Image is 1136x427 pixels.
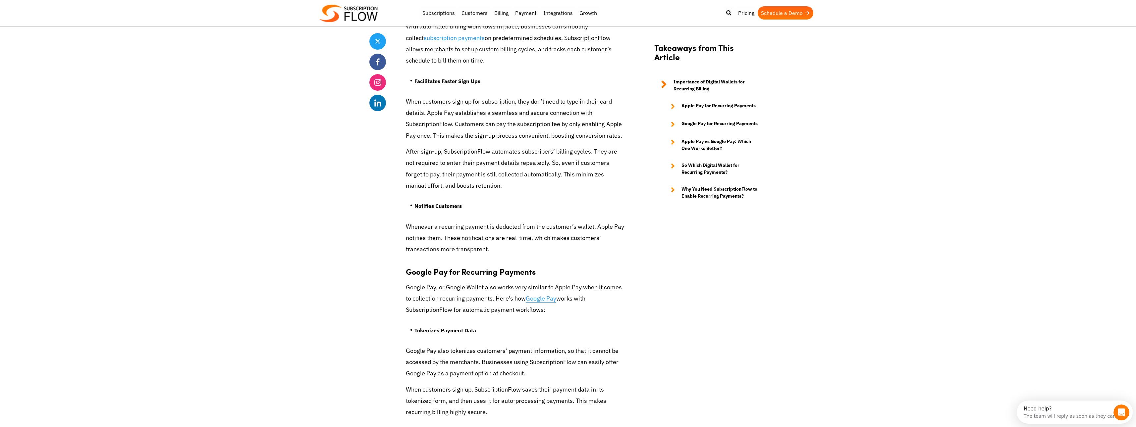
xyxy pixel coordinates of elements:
[424,34,485,42] a: subscription payments
[681,162,760,176] strong: So Which Digital Wallet for Recurring Payments?
[664,138,760,152] a: Apple Pay vs Google Pay: Which One Works Better?
[681,138,760,152] strong: Apple Pay vs Google Pay: Which One Works Better?
[406,21,624,66] p: With automated billing workflows in place, businesses can smoothly collect on predetermined sched...
[681,186,760,200] strong: Why You Need SubscriptionFlow to Enable Recurring Payments?
[406,282,624,316] p: Google Pay, or Google Wallet also works very similar to Apple Pay when it comes to collection rec...
[320,5,378,22] img: Subscriptionflow
[406,266,536,277] strong: Google Pay for Recurring Payments
[7,11,99,18] div: The team will reply as soon as they can
[664,120,760,128] a: Google Pay for Recurring Payments
[681,120,758,128] strong: Google Pay for Recurring Payments
[414,327,476,334] strong: Tokenizes Payment Data
[576,6,600,20] a: Growth
[406,345,624,379] p: Google Pay also tokenizes customers’ payment information, so that it cannot be accessed by the me...
[664,162,760,176] a: So Which Digital Wallet for Recurring Payments?
[540,6,576,20] a: Integrations
[664,186,760,200] a: Why You Need SubscriptionFlow to Enable Recurring Payments?
[406,146,624,191] p: After sign-up, SubscriptionFlow automates subscribers’ billing cycles. They are not required to e...
[406,221,624,255] p: Whenever a recurring payment is deducted from the customer’s wallet, Apple Pay notifies them. The...
[414,78,480,84] strong: Facilitates Faster Sign Ups
[414,203,462,209] strong: Notifies Customers
[419,6,458,20] a: Subscriptions
[674,78,760,92] strong: Importance of Digital Wallets for Recurring Billing
[654,78,760,92] a: Importance of Digital Wallets for Recurring Billing
[406,96,624,141] p: When customers sign up for subscription, they don’t need to type in their card details. Apple Pay...
[681,102,756,110] strong: Apple Pay for Recurring Payments
[7,6,99,11] div: Need help?
[758,6,813,20] a: Schedule a Demo
[526,295,556,303] a: Google Pay
[1017,401,1133,424] iframe: Intercom live chat discovery launcher
[512,6,540,20] a: Payment
[654,43,760,69] h2: Takeaways from This Article
[735,6,758,20] a: Pricing
[458,6,491,20] a: Customers
[664,102,760,110] a: Apple Pay for Recurring Payments
[1113,404,1129,420] iframe: Intercom live chat
[3,3,119,21] div: Open Intercom Messenger
[491,6,512,20] a: Billing
[406,384,624,418] p: When customers sign up, SubscriptionFlow saves their payment data in its tokenized form, and then...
